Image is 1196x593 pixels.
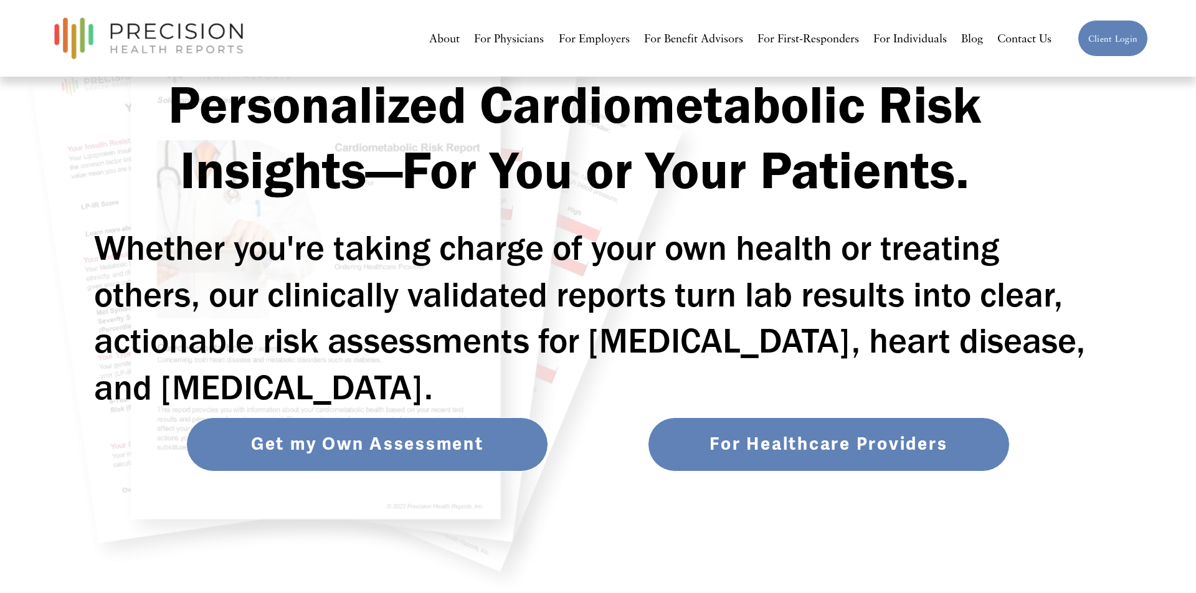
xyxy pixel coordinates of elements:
a: About [429,27,460,50]
a: For First-Responders [757,27,859,50]
h2: Whether you're taking charge of your own health or treating others, our clinically validated repo... [94,224,1102,410]
a: Contact Us [997,27,1051,50]
a: Get my Own Assessment [186,417,549,472]
a: For Employers [559,27,630,50]
a: Client Login [1078,20,1148,57]
a: For Individuals [873,27,947,50]
iframe: Chat Widget [1134,533,1196,593]
a: For Benefit Advisors [644,27,743,50]
a: For Healthcare Providers [648,417,1010,472]
a: Blog [961,27,983,50]
a: For Physicians [474,27,544,50]
img: Precision Health Reports [48,12,250,65]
